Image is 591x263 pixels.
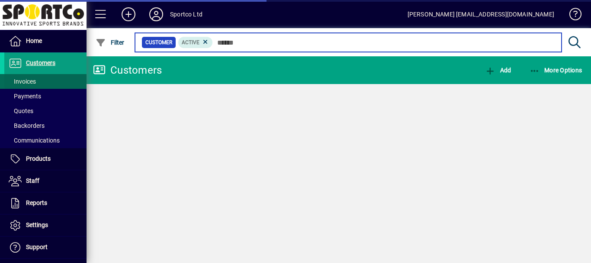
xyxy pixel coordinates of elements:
div: [PERSON_NAME] [EMAIL_ADDRESS][DOMAIN_NAME] [408,7,554,21]
button: Filter [93,35,127,50]
a: Backorders [4,118,87,133]
div: Sportco Ltd [170,7,202,21]
button: Profile [142,6,170,22]
div: Customers [93,63,162,77]
button: Add [115,6,142,22]
a: Products [4,148,87,170]
span: Reports [26,199,47,206]
span: Settings [26,221,48,228]
span: Backorders [9,122,45,129]
a: Invoices [4,74,87,89]
a: Communications [4,133,87,148]
span: Invoices [9,78,36,85]
span: Filter [96,39,125,46]
a: Settings [4,214,87,236]
span: Products [26,155,51,162]
span: Staff [26,177,39,184]
a: Support [4,237,87,258]
span: Add [485,67,511,74]
span: Support [26,244,48,250]
span: Customers [26,59,55,66]
span: Customer [145,38,172,47]
span: Home [26,37,42,44]
span: Active [182,39,199,45]
span: Communications [9,137,60,144]
span: More Options [530,67,582,74]
a: Staff [4,170,87,192]
mat-chip: Activation Status: Active [178,37,213,48]
button: More Options [527,62,585,78]
a: Quotes [4,104,87,118]
a: Reports [4,192,87,214]
a: Home [4,30,87,52]
a: Payments [4,89,87,104]
button: Add [483,62,513,78]
span: Quotes [9,107,33,114]
a: Knowledge Base [563,2,580,30]
span: Payments [9,93,41,100]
